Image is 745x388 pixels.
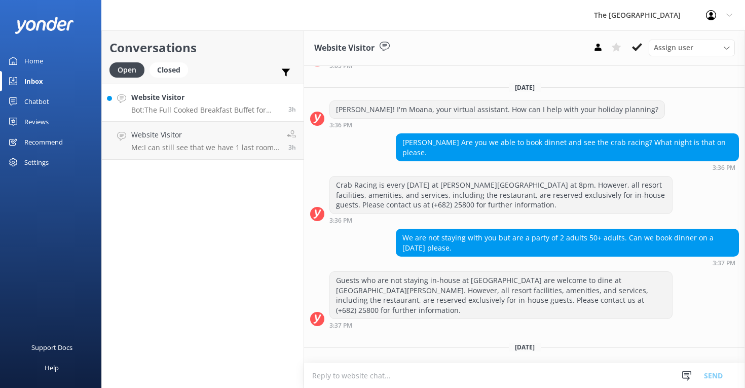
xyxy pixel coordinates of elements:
h4: Website Visitor [131,129,279,140]
div: Support Docs [31,337,72,358]
div: Assign User [649,40,735,56]
div: 09:37pm 12-Aug-2025 (UTC -10:00) Pacific/Honolulu [396,259,739,266]
h3: Website Visitor [314,42,375,55]
strong: 5:05 PM [329,63,352,69]
a: Website VisitorMe:I can still see that we have 1 last room available for [DATE]-[DATE]. We can ad... [102,122,304,160]
a: Closed [150,64,193,75]
span: [DATE] [509,83,541,92]
strong: 3:37 PM [329,323,352,329]
h4: Website Visitor [131,92,281,103]
div: Settings [24,152,49,172]
div: Inbox [24,71,43,91]
div: Closed [150,62,188,78]
span: 11:56pm 13-Aug-2025 (UTC -10:00) Pacific/Honolulu [288,143,296,152]
div: We are not staying with you but are a party of 2 adults 50+ adults. Can we book dinner on a [DATE... [396,229,738,256]
div: Recommend [24,132,63,152]
div: 11:05pm 11-Aug-2025 (UTC -10:00) Pacific/Honolulu [329,62,673,69]
p: Bot: The Full Cooked Breakfast Buffet for outside guests costs NZ$45 per adult and NZ$25 per chil... [131,105,281,115]
div: Crab Racing is every [DATE] at [PERSON_NAME][GEOGRAPHIC_DATA] at 8pm. However, all resort facilit... [330,177,672,214]
div: Help [45,358,59,378]
div: [PERSON_NAME]! I'm Moana, your virtual assistant. How can I help with your holiday planning? [330,101,664,118]
span: Assign user [654,42,693,53]
div: Open [109,62,144,78]
div: Chatbot [24,91,49,112]
img: yonder-white-logo.png [15,17,73,33]
div: 09:36pm 12-Aug-2025 (UTC -10:00) Pacific/Honolulu [329,217,673,224]
strong: 3:37 PM [713,260,735,266]
div: 09:36pm 12-Aug-2025 (UTC -10:00) Pacific/Honolulu [329,121,665,128]
div: Guests who are not staying in-house at [GEOGRAPHIC_DATA] are welcome to dine at [GEOGRAPHIC_DATA]... [330,272,672,319]
div: 2025-08-13T19:06:03.964 [310,361,739,378]
span: [DATE] [509,343,541,351]
div: Conversation was closed. [329,361,739,378]
h2: Conversations [109,38,296,57]
a: Open [109,64,150,75]
div: [PERSON_NAME] Are you we able to book dinnet and see the crab racing? What night is that on please. [396,134,738,161]
span: 12:20am 14-Aug-2025 (UTC -10:00) Pacific/Honolulu [288,105,296,114]
strong: 3:36 PM [329,122,352,128]
a: Website VisitorBot:The Full Cooked Breakfast Buffet for outside guests costs NZ$45 per adult and ... [102,84,304,122]
div: Reviews [24,112,49,132]
strong: 3:36 PM [329,218,352,224]
div: Home [24,51,43,71]
div: 09:36pm 12-Aug-2025 (UTC -10:00) Pacific/Honolulu [396,164,739,171]
strong: 3:36 PM [713,165,735,171]
div: 09:37pm 12-Aug-2025 (UTC -10:00) Pacific/Honolulu [329,322,673,329]
p: Me: I can still see that we have 1 last room available for [DATE]-[DATE]. We can adjust the reser... [131,143,279,152]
